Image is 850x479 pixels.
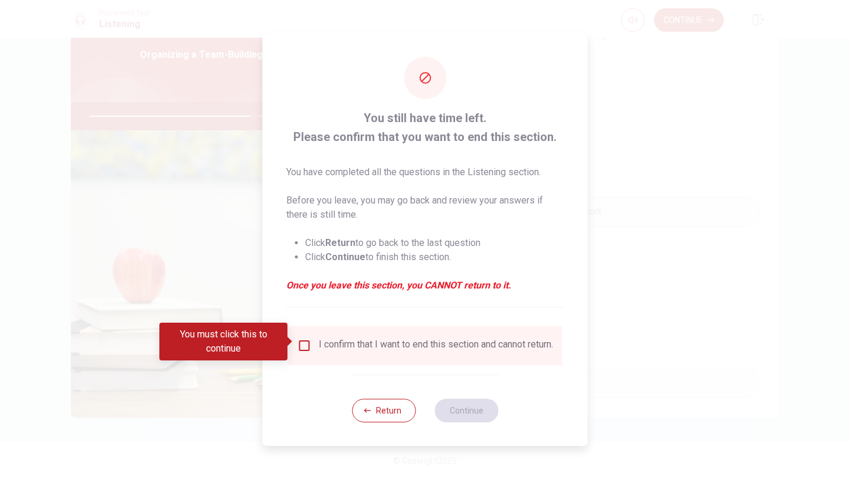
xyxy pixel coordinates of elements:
[286,193,564,222] p: Before you leave, you may go back and review your answers if there is still time.
[325,251,365,263] strong: Continue
[305,250,564,264] li: Click to finish this section.
[352,399,416,422] button: Return
[319,339,553,353] div: I confirm that I want to end this section and cannot return.
[159,323,287,360] div: You must click this to continue
[286,165,564,179] p: You have completed all the questions in the Listening section.
[286,278,564,293] em: Once you leave this section, you CANNOT return to it.
[434,399,498,422] button: Continue
[286,109,564,146] span: You still have time left. Please confirm that you want to end this section.
[305,236,564,250] li: Click to go back to the last question
[325,237,355,248] strong: Return
[297,339,312,353] span: You must click this to continue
